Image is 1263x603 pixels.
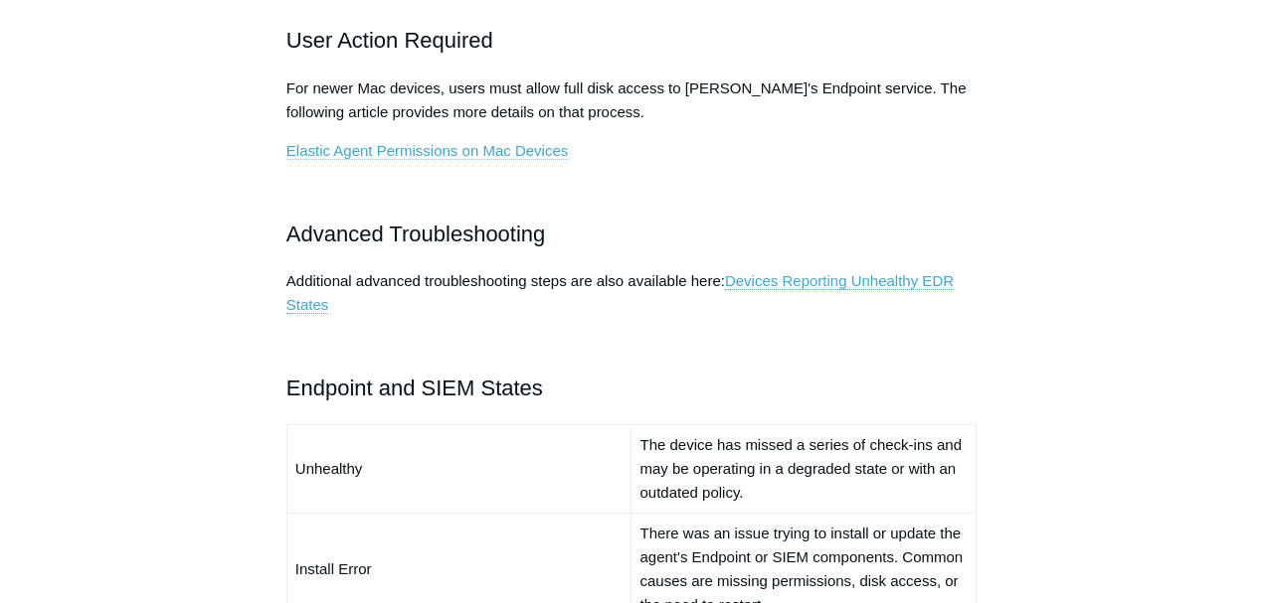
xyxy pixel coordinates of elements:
[286,76,977,124] p: For newer Mac devices, users must allow full disk access to [PERSON_NAME]'s Endpoint service. The...
[286,269,977,317] p: Additional advanced troubleshooting steps are also available here:
[286,23,977,58] h2: User Action Required
[286,142,568,160] a: Elastic Agent Permissions on Mac Devices
[286,371,977,405] h2: Endpoint and SIEM States
[631,424,977,513] td: The device has missed a series of check-ins and may be operating in a degraded state or with an o...
[286,217,977,251] h2: Advanced Troubleshooting
[286,424,631,513] td: Unhealthy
